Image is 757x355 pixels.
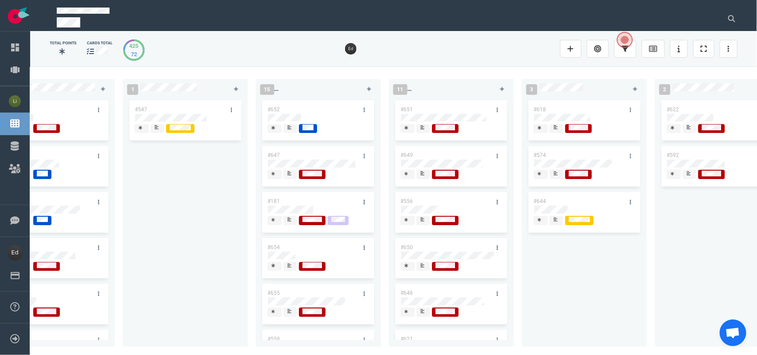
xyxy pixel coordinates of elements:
img: 26 [345,43,357,55]
a: #655 [268,290,280,296]
a: #618 [534,106,546,113]
span: 3 [526,84,537,95]
div: Total Points [50,40,76,46]
a: #647 [268,152,280,158]
a: #622 [667,106,679,113]
button: Open the dialog [617,32,633,48]
div: 425 [129,42,139,50]
a: #650 [401,244,413,250]
a: #574 [534,152,546,158]
span: 11 [393,84,408,95]
a: #181 [268,198,280,204]
div: Aprire la chat [720,320,746,346]
a: #651 [401,106,413,113]
a: #558 [268,336,280,342]
a: #646 [401,290,413,296]
div: 72 [129,50,139,59]
span: 2 [659,84,671,95]
a: #652 [268,106,280,113]
a: #654 [268,244,280,250]
a: #649 [401,152,413,158]
div: cards total [87,40,113,46]
span: 15 [260,84,275,95]
a: #592 [667,152,679,158]
a: #621 [401,336,413,342]
span: 1 [127,84,138,95]
a: #547 [135,106,147,113]
a: #556 [401,198,413,204]
a: #644 [534,198,546,204]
